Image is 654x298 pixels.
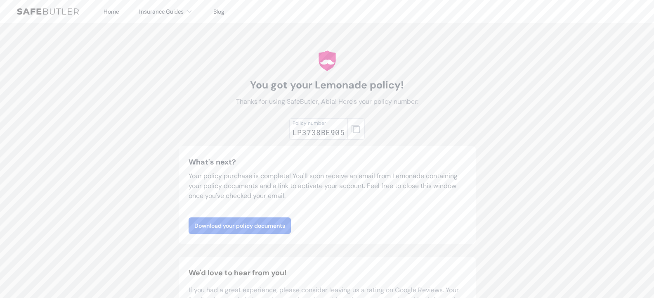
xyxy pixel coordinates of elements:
[293,126,345,138] div: LP3738BE905
[189,156,466,168] h3: What's next?
[189,267,466,279] h2: We'd love to hear from you!
[139,7,194,17] button: Insurance Guides
[235,95,420,108] p: Thanks for using SafeButler, Abia! Here's your policy number:
[104,8,119,15] a: Home
[189,217,291,234] a: Download your policy documents
[213,8,224,15] a: Blog
[235,79,420,92] h1: You got your Lemonade policy!
[293,120,345,126] div: Policy number
[189,171,466,201] p: Your policy purchase is complete! You'll soon receive an email from Lemonade containing your poli...
[17,8,79,15] img: SafeButler Text Logo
